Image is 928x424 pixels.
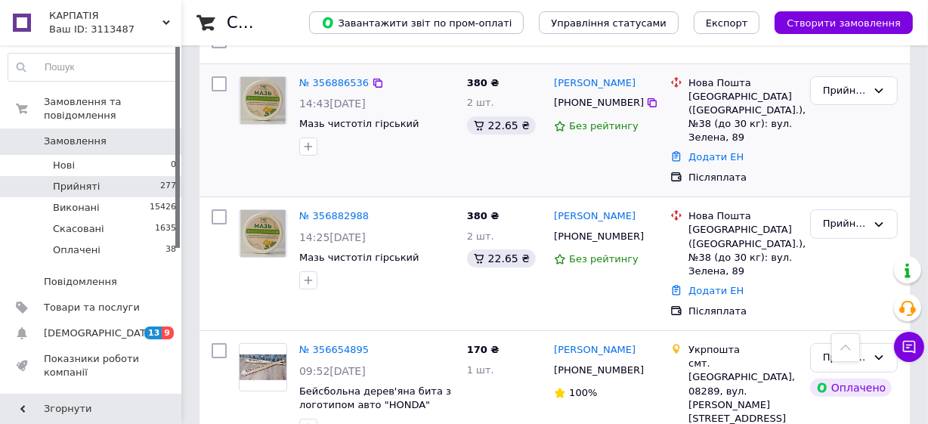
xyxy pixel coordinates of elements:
[299,77,369,88] a: № 356886536
[539,11,679,34] button: Управління статусами
[309,11,524,34] button: Завантажити звіт по пром-оплаті
[554,76,636,91] a: [PERSON_NAME]
[569,120,639,132] span: Без рейтингу
[810,379,892,397] div: Оплачено
[688,285,744,296] a: Додати ЕН
[53,243,101,257] span: Оплачені
[239,209,287,258] a: Фото товару
[49,9,162,23] span: КАРПАТІЯ
[823,216,867,232] div: Прийнято
[299,385,451,411] a: Бейсбольна дерев'яна бита з логотипом авто "HONDA"
[551,227,646,246] div: [PHONE_NUMBER]
[554,209,636,224] a: [PERSON_NAME]
[688,90,798,145] div: [GEOGRAPHIC_DATA] ([GEOGRAPHIC_DATA].), №38 (до 30 кг): вул. Зелена, 89
[160,180,176,193] span: 277
[299,365,366,377] span: 09:52[DATE]
[688,76,798,90] div: Нова Пошта
[299,210,369,221] a: № 356882988
[44,352,140,379] span: Показники роботи компанії
[467,249,536,268] div: 22.65 ₴
[165,243,176,257] span: 38
[227,14,380,32] h1: Список замовлень
[53,159,75,172] span: Нові
[467,344,500,355] span: 170 ₴
[688,223,798,278] div: [GEOGRAPHIC_DATA] ([GEOGRAPHIC_DATA].), №38 (до 30 кг): вул. Зелена, 89
[688,343,798,357] div: Укрпошта
[150,201,176,215] span: 15426
[8,54,177,81] input: Пошук
[467,364,494,376] span: 1 шт.
[759,17,913,28] a: Створити замовлення
[299,97,366,110] span: 14:43[DATE]
[240,354,286,381] img: Фото товару
[239,343,287,392] a: Фото товару
[240,210,286,257] img: Фото товару
[467,231,494,242] span: 2 шт.
[44,327,156,340] span: [DEMOGRAPHIC_DATA]
[775,11,913,34] button: Створити замовлення
[688,209,798,223] div: Нова Пошта
[688,171,798,184] div: Післяплата
[299,118,419,129] a: Мазь чистотіл гірський
[44,95,181,122] span: Замовлення та повідомлення
[53,180,100,193] span: Прийняті
[299,344,369,355] a: № 356654895
[554,343,636,357] a: [PERSON_NAME]
[467,77,500,88] span: 380 ₴
[155,222,176,236] span: 1635
[467,210,500,221] span: 380 ₴
[467,116,536,135] div: 22.65 ₴
[162,327,174,339] span: 9
[44,392,140,419] span: Панель управління
[53,201,100,215] span: Виконані
[688,151,744,162] a: Додати ЕН
[239,76,287,125] a: Фото товару
[706,17,748,29] span: Експорт
[551,93,646,113] div: [PHONE_NUMBER]
[688,305,798,318] div: Післяплата
[171,159,176,172] span: 0
[299,231,366,243] span: 14:25[DATE]
[44,301,140,314] span: Товари та послуги
[49,23,181,36] div: Ваш ID: 3113487
[44,275,117,289] span: Повідомлення
[321,16,512,29] span: Завантажити звіт по пром-оплаті
[787,17,901,29] span: Створити замовлення
[551,17,667,29] span: Управління статусами
[299,252,419,263] a: Мазь чистотіл гірський
[467,97,494,108] span: 2 шт.
[569,253,639,265] span: Без рейтингу
[823,350,867,366] div: Прийнято
[551,361,646,380] div: [PHONE_NUMBER]
[144,327,162,339] span: 13
[823,83,867,99] div: Прийнято
[694,11,760,34] button: Експорт
[44,135,107,148] span: Замовлення
[569,387,597,398] span: 100%
[894,332,924,362] button: Чат з покупцем
[240,77,286,124] img: Фото товару
[53,222,104,236] span: Скасовані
